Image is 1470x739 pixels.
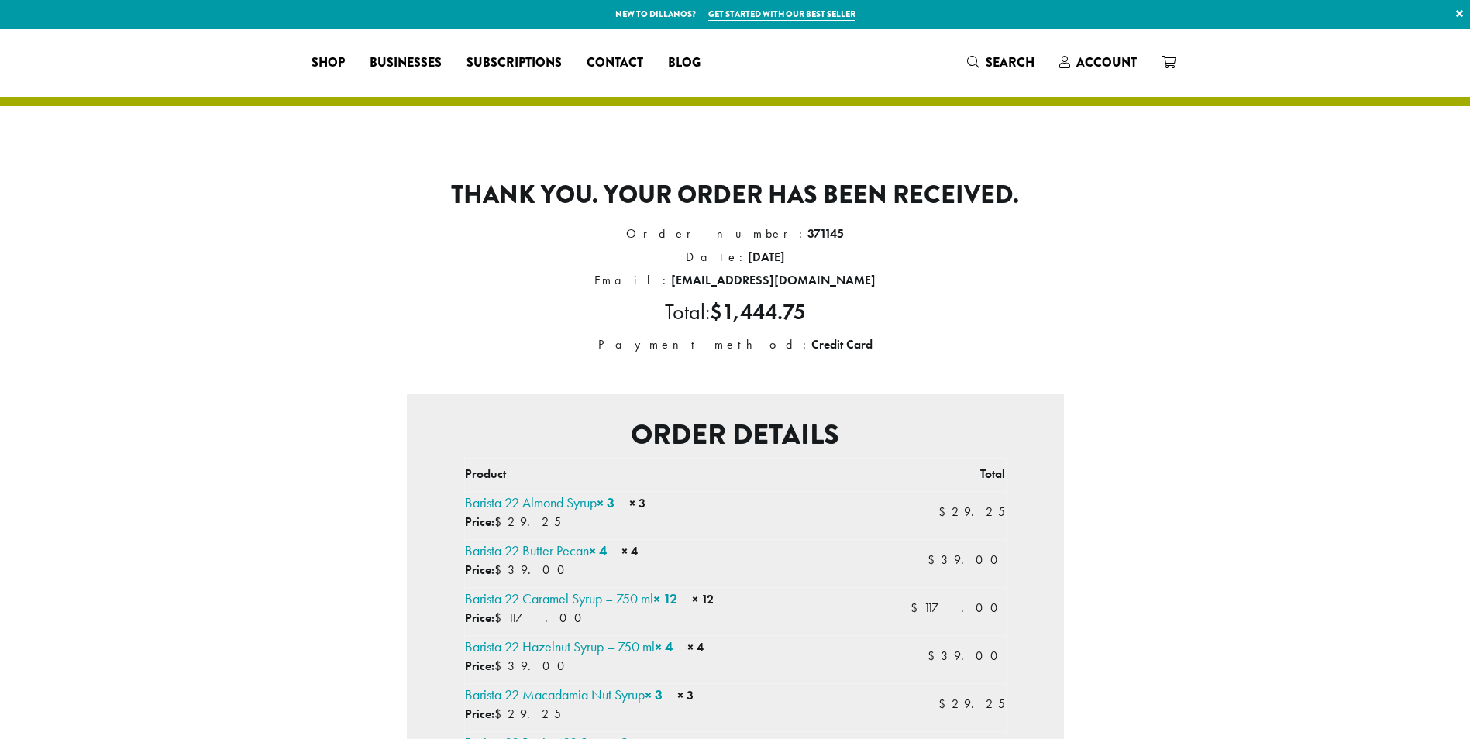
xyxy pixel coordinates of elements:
[465,610,494,626] strong: Price:
[710,298,806,325] bdi: 1,444.75
[938,504,1005,520] bdi: 29.25
[494,706,561,722] span: 29.25
[494,610,508,626] span: $
[653,589,677,607] strong: × 12
[465,638,673,655] a: Barista 22 Hazelnut Syrup – 750 ml× 4
[494,562,508,578] span: $
[807,225,844,242] strong: 371145
[928,648,1005,664] bdi: 39.00
[407,269,1064,292] li: Email:
[708,8,855,21] a: Get started with our best seller
[692,591,714,607] strong: × 12
[928,552,1005,568] bdi: 39.00
[955,50,1047,75] a: Search
[911,600,1005,616] bdi: 117.00
[494,610,589,626] span: 117.00
[1076,53,1137,71] span: Account
[494,514,561,530] span: 29.25
[465,514,494,530] strong: Price:
[407,222,1064,246] li: Order number:
[494,514,508,530] span: $
[494,658,572,674] span: 39.00
[407,292,1064,333] li: Total:
[629,495,645,511] strong: × 3
[928,648,941,664] span: $
[465,589,677,607] a: Barista 22 Caramel Syrup – 750 ml× 12
[938,696,1005,712] bdi: 29.25
[587,53,643,73] span: Contact
[465,541,607,559] a: Barista 22 Butter Pecan× 4
[597,493,615,511] strong: × 3
[938,696,952,712] span: $
[938,504,952,520] span: $
[370,53,442,73] span: Businesses
[645,686,663,703] strong: × 3
[986,53,1035,71] span: Search
[710,298,722,325] span: $
[811,336,873,352] strong: Credit Card
[465,658,494,674] strong: Price:
[464,459,864,492] th: Product
[655,638,673,655] strong: × 4
[668,53,701,73] span: Blog
[494,658,508,674] span: $
[465,562,494,578] strong: Price:
[494,706,508,722] span: $
[465,493,615,511] a: Barista 22 Almond Syrup× 3
[864,459,1005,492] th: Total
[494,562,572,578] span: 39.00
[589,541,607,559] strong: × 4
[312,53,345,73] span: Shop
[466,53,562,73] span: Subscriptions
[687,639,704,655] strong: × 4
[419,418,1052,452] h2: Order details
[407,246,1064,269] li: Date:
[407,180,1064,210] p: Thank you. Your order has been received.
[465,686,663,703] a: Barista 22 Macadamia Nut Syrup× 3
[621,543,638,559] strong: × 4
[407,333,1064,356] li: Payment method:
[677,687,694,703] strong: × 3
[465,706,494,722] strong: Price:
[748,249,785,265] strong: [DATE]
[299,50,357,75] a: Shop
[928,552,941,568] span: $
[911,600,924,616] span: $
[671,272,876,288] strong: [EMAIL_ADDRESS][DOMAIN_NAME]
